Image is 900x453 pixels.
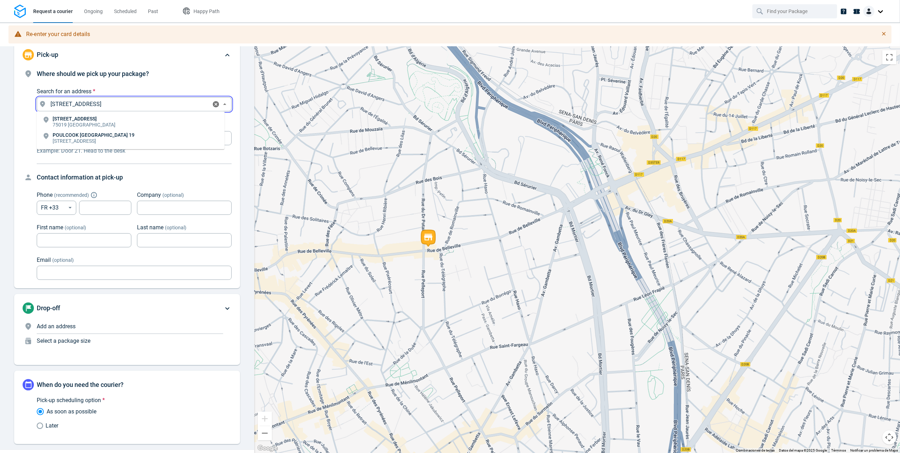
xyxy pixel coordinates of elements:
span: (optional) [162,192,184,198]
a: Abre esta zona en Google Maps (se abre en una nueva ventana) [256,444,279,453]
span: Pick-up [37,51,58,58]
span: When do you need the courier? [37,381,124,388]
p: [STREET_ADDRESS] [53,137,135,145]
img: Logo [14,5,26,18]
div: Pick-up [14,69,240,288]
span: As soon as possible [47,407,96,416]
span: (optional) [65,225,86,230]
span: Later [46,422,59,430]
div: Pick-up [14,41,240,69]
span: Request a courier [33,8,73,14]
span: Phone [37,192,53,198]
span: ( recommended ) [54,192,89,198]
span: Last name [137,224,163,231]
a: Términos [831,448,846,452]
img: Client [863,6,875,17]
button: Combinaciones de teclas [736,448,775,453]
img: Google [256,444,279,453]
button: Cambiar a la vista en pantalla completa [882,50,896,64]
div: Drop-offAdd an addressSelect a package size [14,294,240,365]
button: Reducir [258,426,272,440]
span: Search for an address [37,88,91,95]
span: (optional) [52,257,74,263]
p: 75019 [GEOGRAPHIC_DATA] [53,121,115,128]
span: Happy Path [193,8,220,14]
div: Re-enter your card details [26,28,90,41]
button: Ampliar [258,412,272,426]
span: Where should we pick up your package? [37,70,149,77]
p: POULCOOK [GEOGRAPHIC_DATA] 19 [53,133,135,137]
span: Pick-up scheduling option [37,397,101,404]
span: First name [37,224,63,231]
p: [STREET_ADDRESS] [53,116,115,121]
p: Example: Door 21. Head to the desk [37,147,232,155]
button: Controles de visualización del mapa [882,430,896,445]
span: Add an address [37,323,76,330]
input: Find your Package [767,5,824,18]
span: Past [148,8,158,14]
span: (optional) [165,225,186,230]
h4: Contact information at pick-up [37,172,232,182]
div: FR +33 [37,201,76,215]
span: Select a package size [37,337,90,344]
span: Company [137,192,161,198]
span: Ongoing [84,8,103,14]
button: Close [220,100,229,108]
button: Clear [211,99,221,109]
span: Datos del mapa ©2025 Google [779,448,827,452]
a: Notificar un problema de Maps [850,448,898,452]
span: Scheduled [114,8,137,14]
span: Drop-off [37,304,60,312]
span: Email [37,257,51,263]
button: Close [879,29,889,39]
button: Explain "Recommended" [92,193,96,197]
